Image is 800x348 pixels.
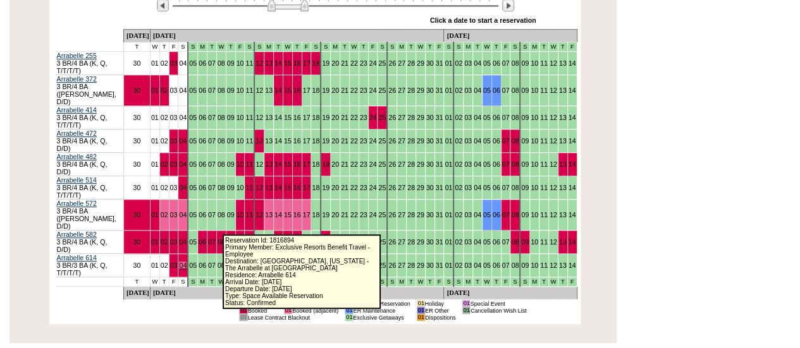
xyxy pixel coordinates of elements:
a: 01 [151,211,159,219]
a: 14 [569,160,576,168]
a: 01 [445,184,452,191]
a: 15 [284,59,292,67]
a: 04 [474,137,481,145]
a: 27 [398,114,405,121]
a: 18 [312,184,319,191]
a: 14 [274,59,282,67]
a: 13 [559,59,567,67]
a: 04 [179,160,187,168]
a: 05 [189,211,197,219]
a: 04 [179,211,187,219]
a: 11 [540,59,548,67]
a: 10 [237,59,244,67]
a: 01 [151,160,159,168]
a: 19 [322,160,329,168]
a: 02 [161,87,168,94]
a: 13 [559,114,567,121]
a: 10 [531,137,538,145]
a: 15 [284,160,292,168]
a: 03 [170,87,178,94]
a: 02 [455,184,462,191]
a: 30 [426,137,434,145]
a: 21 [341,184,348,191]
a: 03 [464,160,472,168]
a: 18 [312,114,319,121]
a: 08 [218,184,225,191]
a: 07 [502,114,510,121]
a: 22 [350,87,358,94]
a: 30 [426,160,434,168]
a: 06 [199,137,206,145]
a: 02 [455,59,462,67]
a: 03 [464,114,472,121]
a: 23 [360,137,367,145]
a: 06 [199,114,206,121]
a: 20 [331,87,339,94]
a: 10 [531,114,538,121]
a: 15 [284,114,292,121]
a: 06 [493,87,500,94]
a: 05 [483,114,491,121]
a: 26 [388,87,396,94]
a: 27 [398,137,405,145]
a: 25 [378,137,386,145]
a: 01 [445,114,452,121]
a: Arrabelle 414 [57,106,97,114]
a: 08 [218,211,225,219]
a: 22 [350,114,358,121]
a: 13 [265,160,273,168]
a: 14 [569,59,576,67]
a: 18 [312,137,319,145]
a: 26 [388,137,396,145]
a: 30 [426,184,434,191]
a: 22 [350,160,358,168]
a: 17 [303,114,311,121]
a: 04 [474,114,481,121]
a: 10 [237,184,244,191]
a: 13 [265,211,273,219]
a: 09 [227,114,235,121]
a: 05 [189,184,197,191]
a: 04 [179,87,187,94]
a: Arrabelle 514 [57,176,97,184]
a: 20 [331,114,339,121]
a: Arrabelle 372 [57,75,97,83]
a: 24 [369,184,377,191]
a: 02 [161,59,168,67]
a: 14 [274,211,282,219]
a: Arrabelle 255 [57,52,97,59]
a: 10 [237,137,244,145]
a: 12 [255,114,263,121]
a: 07 [502,87,510,94]
a: 02 [455,137,462,145]
a: 05 [483,184,491,191]
a: 29 [417,87,424,94]
a: 31 [436,184,443,191]
a: 09 [227,137,235,145]
a: 26 [388,114,396,121]
a: 18 [312,160,319,168]
a: 13 [559,87,567,94]
a: Arrabelle 472 [57,129,97,137]
a: 06 [199,160,206,168]
a: 26 [388,59,396,67]
a: 01 [445,87,452,94]
a: 12 [255,160,263,168]
a: 02 [161,211,168,219]
a: 01 [151,59,159,67]
a: 31 [436,114,443,121]
a: 12 [550,59,557,67]
a: 13 [265,87,273,94]
a: 09 [227,87,235,94]
a: 08 [511,184,519,191]
a: 10 [531,59,538,67]
a: 01 [445,59,452,67]
a: 28 [407,184,415,191]
a: 26 [388,160,396,168]
a: 07 [502,184,510,191]
a: 13 [559,160,567,168]
a: 21 [341,137,348,145]
a: 16 [293,114,301,121]
a: 04 [474,184,481,191]
a: 12 [550,87,557,94]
